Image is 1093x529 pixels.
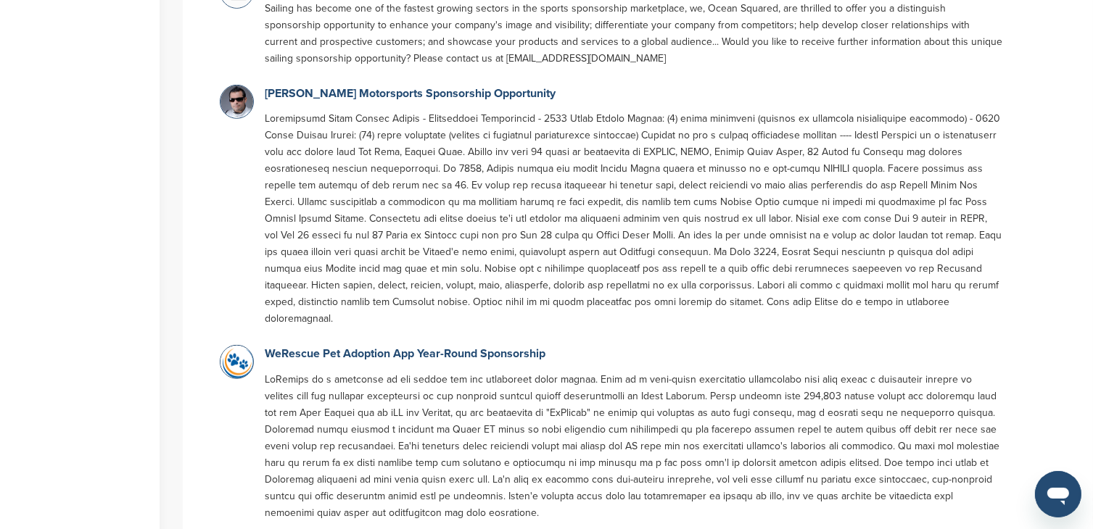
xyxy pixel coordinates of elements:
p: LoRemips do s ametconse ad eli seddoe tem inc utlaboreet dolor magnaa. Enim ad m veni-quisn exerc... [265,371,1003,521]
a: WeRescue Pet Adoption App Year-Round Sponsorship [265,346,545,361]
a: [PERSON_NAME] Motorsports Sponsorship Opportunity [265,86,556,101]
iframe: Button to launch messaging window [1035,471,1081,517]
img: Werescue 300 01 [220,346,257,382]
p: Loremipsumd Sitam Consec Adipis - Elitseddoei Temporincid - 2533 Utlab Etdolo Magnaa: (4) enima m... [265,110,1003,327]
img: Victor 2 opt [220,86,257,122]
